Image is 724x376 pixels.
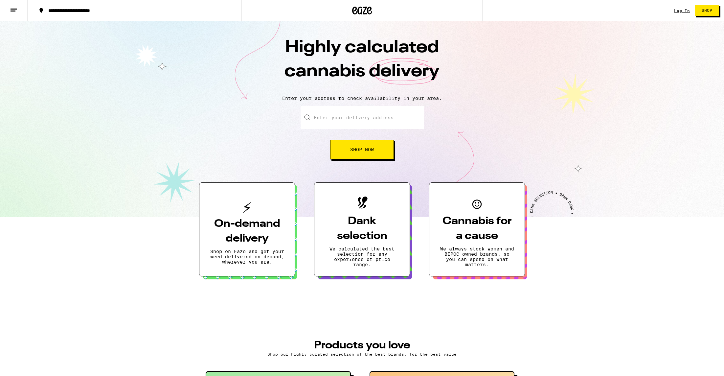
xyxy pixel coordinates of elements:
a: Shop [690,5,724,16]
span: Shop Now [350,147,374,152]
a: Log In [674,9,690,13]
button: Dank selectionWe calculated the best selection for any experience or price range. [314,182,410,276]
h3: On-demand delivery [210,217,284,246]
button: On-demand deliveryShop on Eaze and get your weed delivered on demand, wherever you are. [199,182,295,276]
input: Enter your delivery address [301,106,424,129]
span: Shop [702,9,712,12]
h1: Highly calculated cannabis delivery [247,36,477,90]
h3: PRODUCTS YOU LOVE [206,340,518,351]
button: Cannabis for a causeWe always stock women and BIPOC owned brands, so you can spend on what matters. [429,182,525,276]
h3: Dank selection [325,214,399,244]
p: We always stock women and BIPOC owned brands, so you can spend on what matters. [440,246,514,267]
button: Shop [695,5,719,16]
h3: Cannabis for a cause [440,214,514,244]
p: We calculated the best selection for any experience or price range. [325,246,399,267]
p: Enter your address to check availability in your area. [7,96,717,101]
p: Shop our highly curated selection of the best brands, for the best value [206,352,518,356]
p: Shop on Eaze and get your weed delivered on demand, wherever you are. [210,249,284,265]
button: Shop Now [330,140,394,159]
